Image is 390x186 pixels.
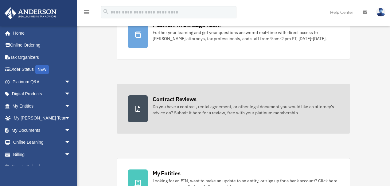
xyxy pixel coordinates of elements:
[117,10,350,59] a: Platinum Knowledge Room Further your learning and get your questions answered real-time with dire...
[64,136,77,149] span: arrow_drop_down
[3,7,58,19] img: Anderson Advisors Platinum Portal
[64,112,77,125] span: arrow_drop_down
[4,161,80,173] a: Events Calendar
[64,88,77,101] span: arrow_drop_down
[35,65,49,74] div: NEW
[64,100,77,112] span: arrow_drop_down
[4,39,80,51] a: Online Ordering
[4,100,80,112] a: My Entitiesarrow_drop_down
[4,88,80,100] a: Digital Productsarrow_drop_down
[4,27,77,39] a: Home
[376,8,385,17] img: User Pic
[64,148,77,161] span: arrow_drop_down
[4,124,80,136] a: My Documentsarrow_drop_down
[4,148,80,161] a: Billingarrow_drop_down
[64,124,77,137] span: arrow_drop_down
[4,51,80,63] a: Tax Organizers
[153,104,339,116] div: Do you have a contract, rental agreement, or other legal document you would like an attorney's ad...
[4,63,80,76] a: Order StatusNEW
[153,169,180,177] div: My Entities
[117,84,350,134] a: Contract Reviews Do you have a contract, rental agreement, or other legal document you would like...
[83,9,90,16] i: menu
[64,76,77,88] span: arrow_drop_down
[4,112,80,124] a: My [PERSON_NAME] Teamarrow_drop_down
[4,76,80,88] a: Platinum Q&Aarrow_drop_down
[4,136,80,149] a: Online Learningarrow_drop_down
[153,29,339,42] div: Further your learning and get your questions answered real-time with direct access to [PERSON_NAM...
[103,8,109,15] i: search
[153,95,197,103] div: Contract Reviews
[83,11,90,16] a: menu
